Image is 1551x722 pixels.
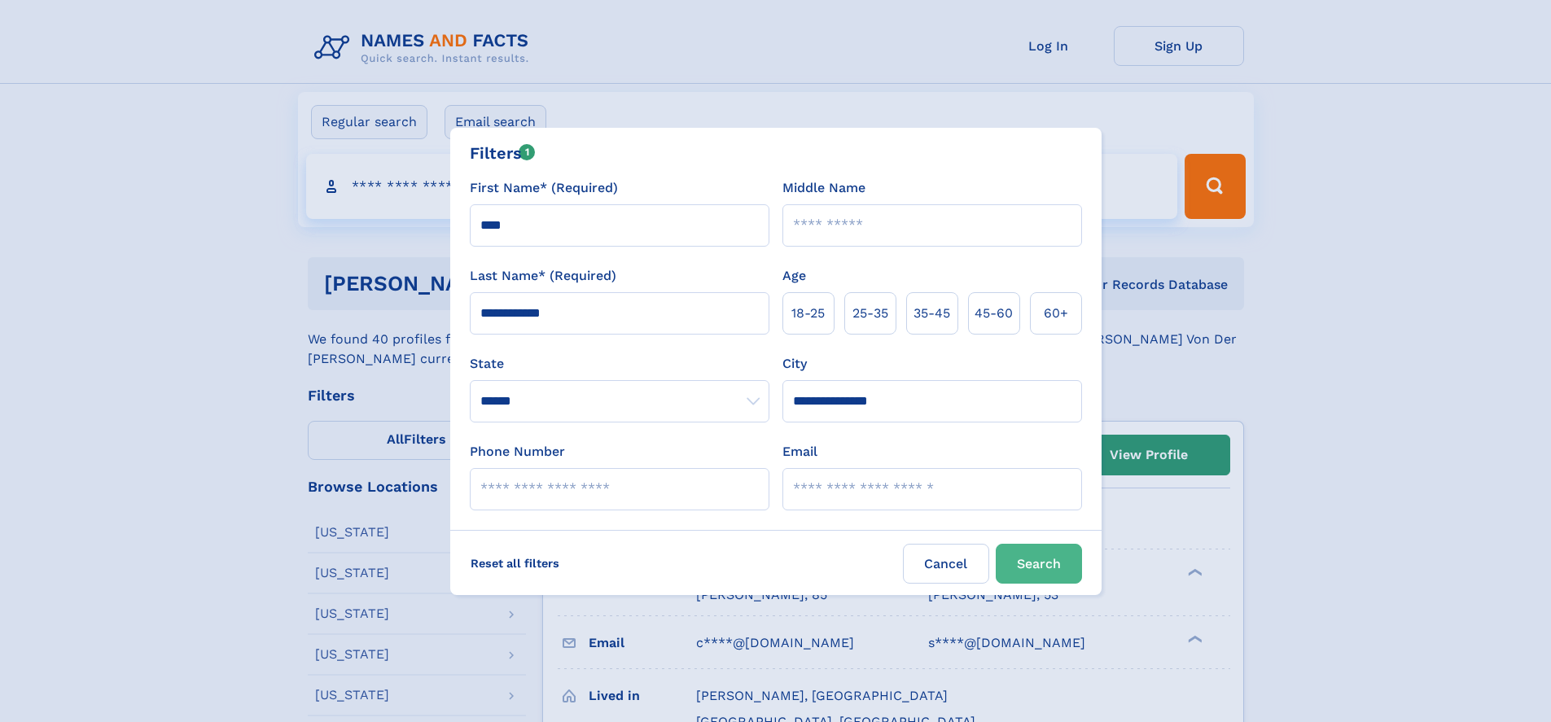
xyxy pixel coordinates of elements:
[914,304,950,323] span: 35‑45
[460,544,570,583] label: Reset all filters
[996,544,1082,584] button: Search
[470,178,618,198] label: First Name* (Required)
[470,266,616,286] label: Last Name* (Required)
[975,304,1013,323] span: 45‑60
[782,354,807,374] label: City
[782,442,817,462] label: Email
[852,304,888,323] span: 25‑35
[782,178,865,198] label: Middle Name
[470,442,565,462] label: Phone Number
[1044,304,1068,323] span: 60+
[470,354,769,374] label: State
[791,304,825,323] span: 18‑25
[782,266,806,286] label: Age
[470,141,536,165] div: Filters
[903,544,989,584] label: Cancel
